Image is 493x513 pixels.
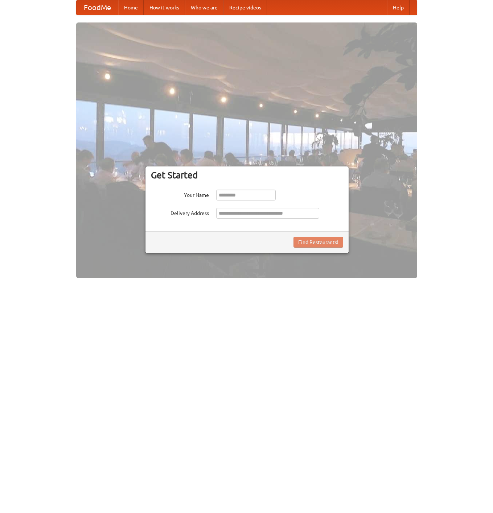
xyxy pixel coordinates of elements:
[151,208,209,217] label: Delivery Address
[223,0,267,15] a: Recipe videos
[293,237,343,248] button: Find Restaurants!
[387,0,410,15] a: Help
[185,0,223,15] a: Who we are
[77,0,118,15] a: FoodMe
[118,0,144,15] a: Home
[151,190,209,199] label: Your Name
[151,170,343,181] h3: Get Started
[144,0,185,15] a: How it works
